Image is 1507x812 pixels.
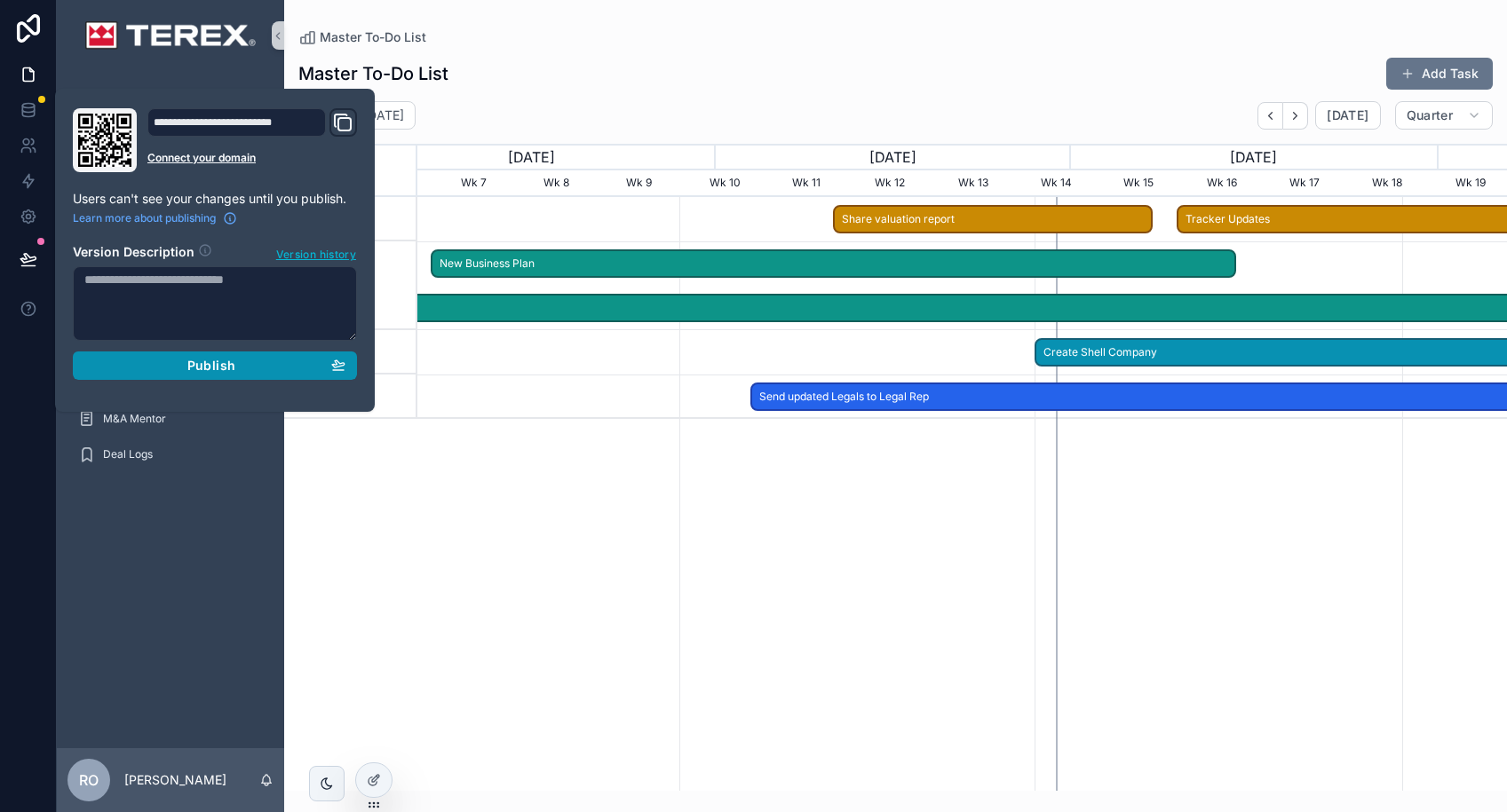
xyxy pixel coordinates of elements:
[1395,101,1493,130] button: Quarter
[67,83,274,115] a: Dashboard
[785,170,868,197] div: Wk 11
[1116,170,1199,197] div: Wk 15
[103,412,166,426] span: M&A Mentor
[73,351,357,380] button: Publish
[1327,107,1368,123] span: [DATE]
[1034,170,1116,197] div: Wk 14
[1282,170,1365,197] div: Wk 17
[347,144,714,170] div: [DATE]
[57,71,284,493] div: scrollable content
[147,108,357,172] div: Domain and Custom Link
[619,170,702,197] div: Wk 9
[187,358,235,374] span: Publish
[275,243,357,263] button: Version history
[67,403,274,435] a: M&A Mentor
[1069,144,1437,170] div: [DATE]
[951,170,1034,197] div: Wk 13
[73,243,194,263] h2: Version Description
[73,190,357,208] p: Users can't see your changes until you publish.
[536,170,619,197] div: Wk 8
[1407,107,1453,123] span: Quarter
[454,170,536,197] div: Wk 7
[833,205,1153,234] div: Share valuation report
[79,769,99,791] span: RO
[431,249,1236,279] div: New Business Plan
[1365,170,1448,197] div: Wk 18
[147,151,357,165] a: Connect your domain
[276,244,356,262] span: Version history
[103,447,153,461] span: Deal Logs
[298,28,426,46] a: Master To-Do List
[73,211,237,225] a: Learn more about publishing
[868,170,950,197] div: Wk 12
[73,211,216,225] span: Learn more about publishing
[1200,170,1282,197] div: Wk 16
[85,21,256,50] img: App logo
[1386,58,1493,90] button: Add Task
[124,771,226,789] p: [PERSON_NAME]
[432,249,1234,279] span: New Business Plan
[320,28,426,46] span: Master To-Do List
[714,144,1069,170] div: [DATE]
[1315,101,1380,130] button: [DATE]
[702,170,785,197] div: Wk 10
[298,61,448,86] h1: Master To-Do List
[835,205,1151,234] span: Share valuation report
[67,438,274,470] a: Deal Logs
